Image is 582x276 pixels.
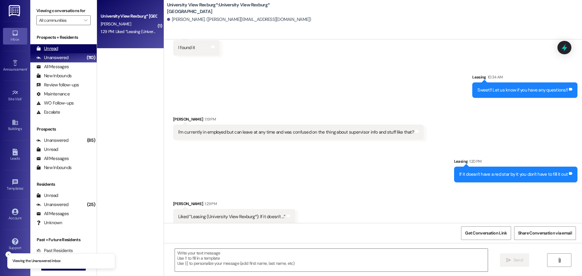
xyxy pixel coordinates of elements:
[30,126,97,132] div: Prospects
[477,87,568,93] div: Sweet!! Let us know if you have any questions!!
[36,248,73,254] div: Past Residents
[36,64,69,70] div: All Messages
[9,5,21,16] img: ResiDesk Logo
[101,29,212,34] div: 1:29 PM: Liked “Leasing (University View Rexburg*): If it doesn't …”
[173,201,295,209] div: [PERSON_NAME]
[486,74,503,80] div: 10:34 AM
[36,165,72,171] div: New Inbounds
[36,82,79,88] div: Review follow-ups
[85,200,97,209] div: (25)
[22,96,23,100] span: •
[36,91,70,97] div: Maintenance
[36,55,69,61] div: Unanswered
[500,253,529,267] button: Send
[30,181,97,188] div: Residents
[36,155,69,162] div: All Messages
[36,6,91,15] label: Viewing conversations for
[85,136,97,145] div: (85)
[36,109,60,115] div: Escalate
[36,137,69,144] div: Unanswered
[454,158,577,167] div: Leasing
[3,207,27,223] a: Account
[36,45,58,52] div: Unread
[513,257,523,263] span: Send
[85,53,97,62] div: (110)
[178,214,286,220] div: Liked “Leasing (University View Rexburg*): If it doesn't …”
[557,258,562,263] i: 
[12,258,61,264] p: Viewing the Unanswered inbox
[459,171,568,178] div: If it doesn't have a red star by it you don't have to fill it out
[36,146,58,153] div: Unread
[3,28,27,44] a: Inbox
[203,116,216,122] div: 1:19 PM
[3,177,27,193] a: Templates •
[30,34,97,41] div: Prospects + Residents
[36,220,62,226] div: Unknown
[3,236,27,253] a: Support
[167,2,288,15] b: University View Rexburg*: University View Rexburg* [GEOGRAPHIC_DATA]
[23,185,24,190] span: •
[167,16,311,23] div: [PERSON_NAME]. ([PERSON_NAME][EMAIL_ADDRESS][DOMAIN_NAME])
[36,73,72,79] div: New Inbounds
[3,117,27,134] a: Buildings
[3,147,27,163] a: Leads
[173,116,424,125] div: [PERSON_NAME]
[178,45,195,51] div: I found it
[36,211,69,217] div: All Messages
[36,100,74,106] div: WO Follow-ups
[506,258,511,263] i: 
[518,230,572,236] span: Share Conversation via email
[3,88,27,104] a: Site Visit •
[178,129,414,135] div: I'm currently in employed but can leave at any time and was confused on the thing about superviso...
[36,192,58,199] div: Unread
[101,21,131,27] span: [PERSON_NAME]
[5,251,12,258] button: Close toast
[84,18,87,23] i: 
[203,201,216,207] div: 1:29 PM
[27,66,28,71] span: •
[36,201,69,208] div: Unanswered
[514,226,576,240] button: Share Conversation via email
[472,74,577,82] div: Leasing
[465,230,507,236] span: Get Conversation Link
[39,15,81,25] input: All communities
[101,13,157,19] div: University View Rexburg* [GEOGRAPHIC_DATA]
[461,226,511,240] button: Get Conversation Link
[468,158,481,165] div: 1:20 PM
[30,237,97,243] div: Past + Future Residents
